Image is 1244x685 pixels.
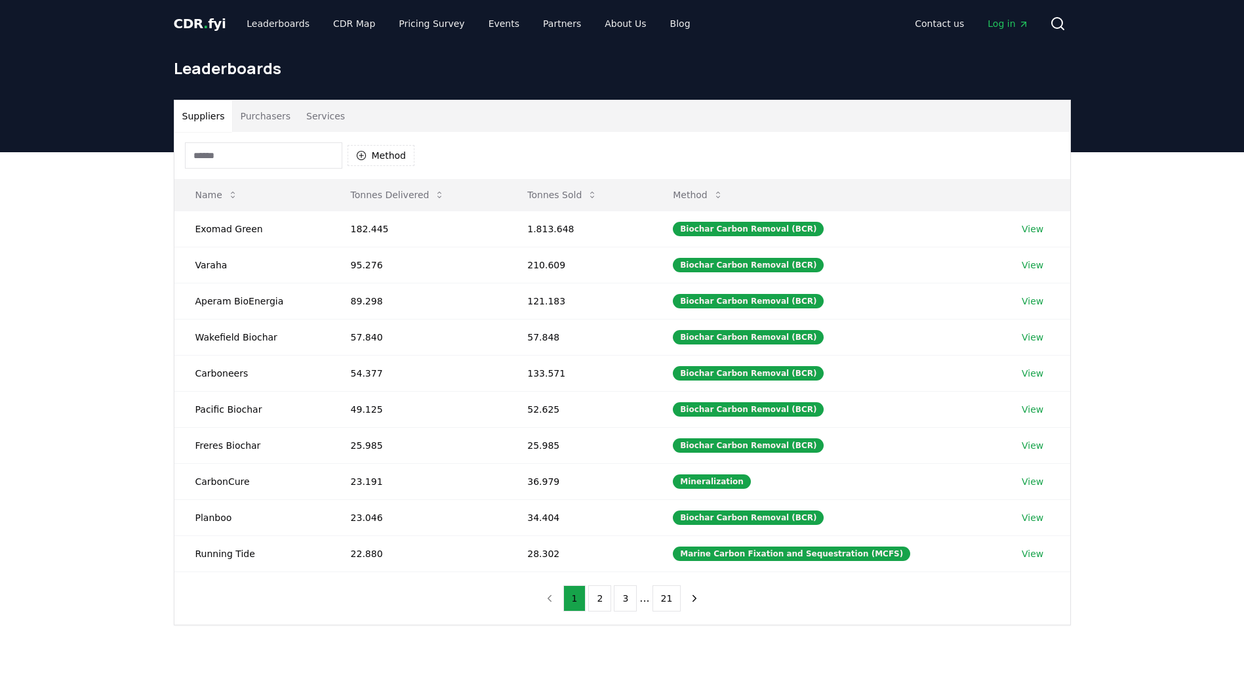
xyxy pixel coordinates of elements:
[1022,295,1043,308] a: View
[977,12,1039,35] a: Log in
[174,247,330,283] td: Varaha
[203,16,208,31] span: .
[1022,331,1043,344] a: View
[673,366,824,381] div: Biochar Carbon Removal (BCR)
[673,438,824,453] div: Biochar Carbon Removal (BCR)
[1022,403,1043,416] a: View
[594,12,656,35] a: About Us
[532,12,592,35] a: Partners
[298,100,353,132] button: Services
[330,247,507,283] td: 95.276
[174,427,330,463] td: Freres Biochar
[673,222,824,236] div: Biochar Carbon Removal (BCR)
[517,182,608,208] button: Tonnes Sold
[652,585,681,612] button: 21
[330,427,507,463] td: 25.985
[330,355,507,391] td: 54.377
[988,17,1028,30] span: Log in
[506,463,652,499] td: 36.979
[1022,511,1043,524] a: View
[174,58,1071,79] h1: Leaderboards
[330,535,507,571] td: 22.880
[563,585,586,612] button: 1
[660,12,701,35] a: Blog
[174,16,226,31] span: CDR fyi
[174,100,233,132] button: Suppliers
[174,211,330,247] td: Exomad Green
[506,427,652,463] td: 25.985
[330,211,507,247] td: 182.445
[174,463,330,499] td: CarbonCure
[330,499,507,535] td: 23.046
[1022,547,1043,560] a: View
[174,535,330,571] td: Running Tide
[673,258,824,272] div: Biochar Carbon Removal (BCR)
[330,391,507,427] td: 49.125
[232,100,298,132] button: Purchasers
[506,535,652,571] td: 28.302
[673,510,824,525] div: Biochar Carbon Removal (BCR)
[185,182,249,208] button: Name
[174,283,330,319] td: Aperam BioEnergia
[174,355,330,391] td: Carboneers
[174,14,226,33] a: CDR.fyi
[673,474,751,489] div: Mineralization
[330,463,507,499] td: 23.191
[662,182,734,208] button: Method
[506,319,652,355] td: 57.848
[174,499,330,535] td: Planboo
[683,585,706,612] button: next page
[506,247,652,283] td: 210.609
[904,12,974,35] a: Contact us
[1022,439,1043,452] a: View
[174,391,330,427] td: Pacific Biochar
[174,319,330,355] td: Wakefield Biochar
[1022,475,1043,488] a: View
[904,12,1039,35] nav: Main
[236,12,700,35] nav: Main
[673,330,824,344] div: Biochar Carbon Removal (BCR)
[236,12,320,35] a: Leaderboards
[1022,367,1043,380] a: View
[673,294,824,308] div: Biochar Carbon Removal (BCR)
[330,319,507,355] td: 57.840
[506,283,652,319] td: 121.183
[388,12,475,35] a: Pricing Survey
[1022,222,1043,236] a: View
[330,283,507,319] td: 89.298
[614,585,637,612] button: 3
[348,145,415,166] button: Method
[506,211,652,247] td: 1.813.648
[639,591,649,606] li: ...
[323,12,386,35] a: CDR Map
[478,12,530,35] a: Events
[673,547,910,561] div: Marine Carbon Fixation and Sequestration (MCFS)
[673,402,824,417] div: Biochar Carbon Removal (BCR)
[340,182,456,208] button: Tonnes Delivered
[1022,259,1043,272] a: View
[588,585,611,612] button: 2
[506,355,652,391] td: 133.571
[506,499,652,535] td: 34.404
[506,391,652,427] td: 52.625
